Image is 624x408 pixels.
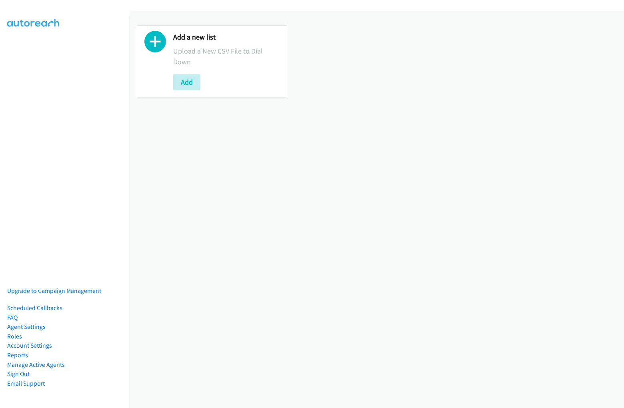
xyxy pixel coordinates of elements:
[7,304,62,312] a: Scheduled Callbacks
[7,287,101,295] a: Upgrade to Campaign Management
[7,351,28,359] a: Reports
[173,33,280,42] h2: Add a new list
[7,342,52,349] a: Account Settings
[173,74,200,90] button: Add
[7,380,45,387] a: Email Support
[7,361,65,368] a: Manage Active Agents
[7,323,46,330] a: Agent Settings
[7,370,30,378] a: Sign Out
[7,332,22,340] a: Roles
[173,46,280,67] p: Upload a New CSV File to Dial Down
[7,314,18,321] a: FAQ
